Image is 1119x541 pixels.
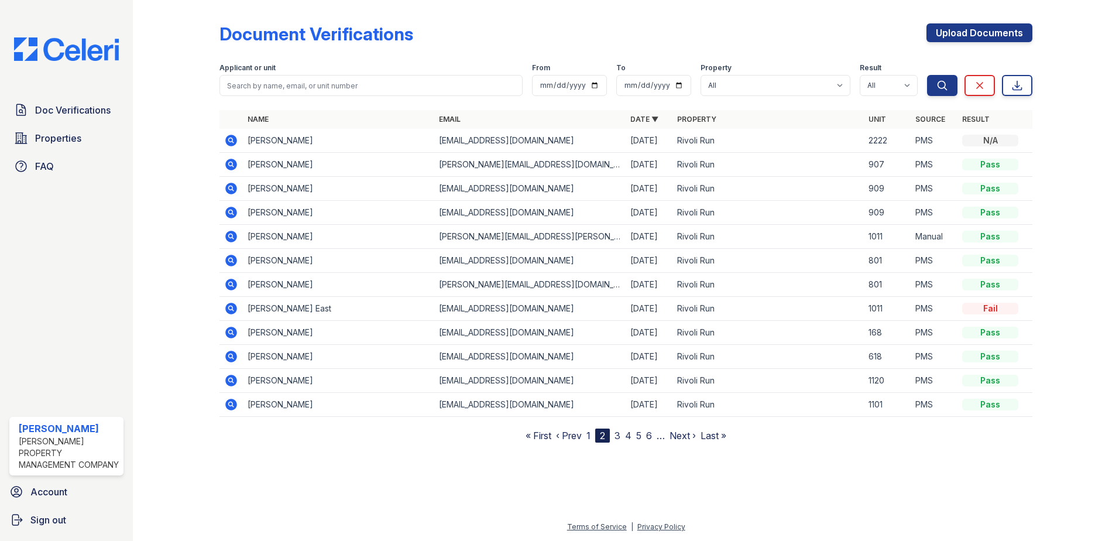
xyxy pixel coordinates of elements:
[434,369,626,393] td: [EMAIL_ADDRESS][DOMAIN_NAME]
[672,273,864,297] td: Rivoli Run
[864,129,911,153] td: 2222
[672,249,864,273] td: Rivoli Run
[864,345,911,369] td: 618
[626,393,672,417] td: [DATE]
[243,393,434,417] td: [PERSON_NAME]
[595,429,610,443] div: 2
[864,297,911,321] td: 1011
[962,159,1018,170] div: Pass
[864,249,911,273] td: 801
[701,63,732,73] label: Property
[911,153,957,177] td: PMS
[915,115,945,124] a: Source
[672,225,864,249] td: Rivoli Run
[586,430,591,441] a: 1
[616,63,626,73] label: To
[962,115,990,124] a: Result
[532,63,550,73] label: From
[626,177,672,201] td: [DATE]
[864,273,911,297] td: 801
[864,225,911,249] td: 1011
[911,369,957,393] td: PMS
[35,131,81,145] span: Properties
[911,393,957,417] td: PMS
[911,249,957,273] td: PMS
[5,480,128,504] a: Account
[9,98,123,122] a: Doc Verifications
[30,485,67,499] span: Account
[434,273,626,297] td: [PERSON_NAME][EMAIL_ADDRESS][DOMAIN_NAME]
[962,183,1018,194] div: Pass
[219,63,276,73] label: Applicant or unit
[962,351,1018,362] div: Pass
[864,393,911,417] td: 1101
[864,369,911,393] td: 1120
[911,201,957,225] td: PMS
[626,369,672,393] td: [DATE]
[243,345,434,369] td: [PERSON_NAME]
[631,522,633,531] div: |
[962,399,1018,410] div: Pass
[556,430,582,441] a: ‹ Prev
[219,23,413,44] div: Document Verifications
[19,436,119,471] div: [PERSON_NAME] Property Management Company
[626,249,672,273] td: [DATE]
[911,297,957,321] td: PMS
[35,159,54,173] span: FAQ
[672,369,864,393] td: Rivoli Run
[626,129,672,153] td: [DATE]
[626,345,672,369] td: [DATE]
[962,135,1018,146] div: N/A
[243,297,434,321] td: [PERSON_NAME] East
[962,255,1018,266] div: Pass
[637,522,685,531] a: Privacy Policy
[672,129,864,153] td: Rivoli Run
[926,23,1032,42] a: Upload Documents
[864,153,911,177] td: 907
[672,177,864,201] td: Rivoli Run
[35,103,111,117] span: Doc Verifications
[243,153,434,177] td: [PERSON_NAME]
[434,225,626,249] td: [PERSON_NAME][EMAIL_ADDRESS][PERSON_NAME][DOMAIN_NAME]
[30,513,66,527] span: Sign out
[626,225,672,249] td: [DATE]
[9,126,123,150] a: Properties
[911,321,957,345] td: PMS
[434,321,626,345] td: [EMAIL_ADDRESS][DOMAIN_NAME]
[911,345,957,369] td: PMS
[625,430,631,441] a: 4
[626,201,672,225] td: [DATE]
[672,321,864,345] td: Rivoli Run
[962,375,1018,386] div: Pass
[439,115,461,124] a: Email
[911,177,957,201] td: PMS
[434,393,626,417] td: [EMAIL_ADDRESS][DOMAIN_NAME]
[962,303,1018,314] div: Fail
[911,225,957,249] td: Manual
[672,393,864,417] td: Rivoli Run
[962,327,1018,338] div: Pass
[962,279,1018,290] div: Pass
[672,153,864,177] td: Rivoli Run
[615,430,620,441] a: 3
[243,369,434,393] td: [PERSON_NAME]
[434,129,626,153] td: [EMAIL_ADDRESS][DOMAIN_NAME]
[434,297,626,321] td: [EMAIL_ADDRESS][DOMAIN_NAME]
[962,207,1018,218] div: Pass
[9,155,123,178] a: FAQ
[962,231,1018,242] div: Pass
[670,430,696,441] a: Next ›
[701,430,726,441] a: Last »
[5,508,128,532] a: Sign out
[864,177,911,201] td: 909
[434,177,626,201] td: [EMAIL_ADDRESS][DOMAIN_NAME]
[434,249,626,273] td: [EMAIL_ADDRESS][DOMAIN_NAME]
[248,115,269,124] a: Name
[243,225,434,249] td: [PERSON_NAME]
[911,129,957,153] td: PMS
[672,297,864,321] td: Rivoli Run
[860,63,881,73] label: Result
[630,115,658,124] a: Date ▼
[626,273,672,297] td: [DATE]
